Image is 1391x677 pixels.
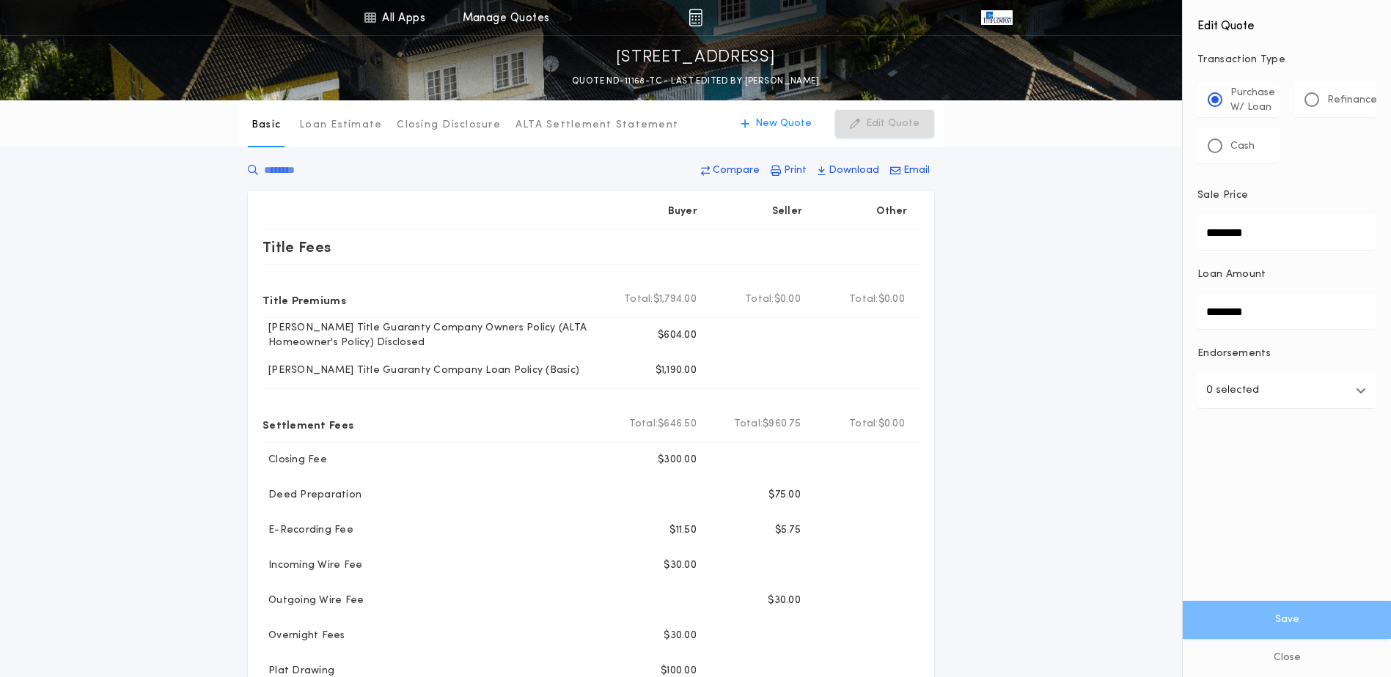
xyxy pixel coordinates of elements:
p: $30.00 [768,593,801,608]
p: Deed Preparation [263,488,361,503]
p: Compare [713,163,760,178]
button: 0 selected [1197,373,1376,408]
p: $1,190.00 [656,363,697,378]
b: Total: [624,292,653,307]
p: E-Recording Fee [263,523,353,538]
span: $646.50 [658,417,697,432]
p: [STREET_ADDRESS] [616,46,776,70]
p: Title Premiums [263,288,346,311]
p: $11.50 [669,523,697,538]
span: $0.00 [774,292,801,307]
p: $30.00 [664,558,697,573]
p: $30.00 [664,629,697,643]
p: 0 selected [1206,382,1259,399]
button: Edit Quote [835,110,934,138]
p: New Quote [755,116,812,131]
p: QUOTE ND-11168-TC - LAST EDITED BY [PERSON_NAME] [572,74,819,89]
h4: Edit Quote [1197,9,1376,35]
p: Title Fees [263,235,331,259]
p: Loan Amount [1197,267,1266,282]
p: Buyer [668,204,697,219]
p: Basic [252,118,281,133]
p: Sale Price [1197,188,1248,203]
p: $5.75 [775,523,801,538]
button: Print [766,158,811,184]
p: Purchase W/ Loan [1230,86,1275,115]
p: $604.00 [658,328,697,343]
p: Loan Estimate [299,118,382,133]
b: Total: [745,292,774,307]
button: Compare [697,158,764,184]
button: Close [1183,639,1391,677]
p: ALTA Settlement Statement [515,118,678,133]
p: Closing Fee [263,453,327,467]
button: Download [813,158,884,184]
p: Download [829,163,879,178]
input: Loan Amount [1197,294,1376,329]
button: Save [1183,601,1391,639]
input: Sale Price [1197,215,1376,250]
p: $75.00 [768,488,801,503]
p: Cash [1230,139,1255,154]
p: Email [903,163,930,178]
p: $300.00 [658,453,697,467]
p: [PERSON_NAME] Title Guaranty Company Loan Policy (Basic) [263,363,579,378]
img: vs-icon [981,10,1012,25]
img: img [689,9,702,26]
p: Other [877,204,908,219]
p: Outgoing Wire Fee [263,593,364,608]
span: $1,794.00 [653,292,697,307]
p: Seller [772,204,803,219]
p: Edit Quote [866,116,920,131]
p: Closing Disclosure [397,118,501,133]
b: Total: [629,417,658,432]
b: Total: [849,292,878,307]
p: Endorsements [1197,347,1376,361]
b: Total: [849,417,878,432]
span: $0.00 [878,292,905,307]
p: Transaction Type [1197,53,1376,67]
p: Print [784,163,807,178]
button: New Quote [726,110,826,138]
p: Settlement Fees [263,413,353,436]
span: $0.00 [878,417,905,432]
p: Overnight Fees [263,629,345,643]
p: Refinance [1327,93,1377,108]
p: [PERSON_NAME] Title Guaranty Company Owners Policy (ALTA Homeowner's Policy) Disclosed [263,321,604,350]
button: Email [886,158,934,184]
p: Incoming Wire Fee [263,558,362,573]
b: Total: [734,417,763,432]
span: $960.75 [763,417,801,432]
